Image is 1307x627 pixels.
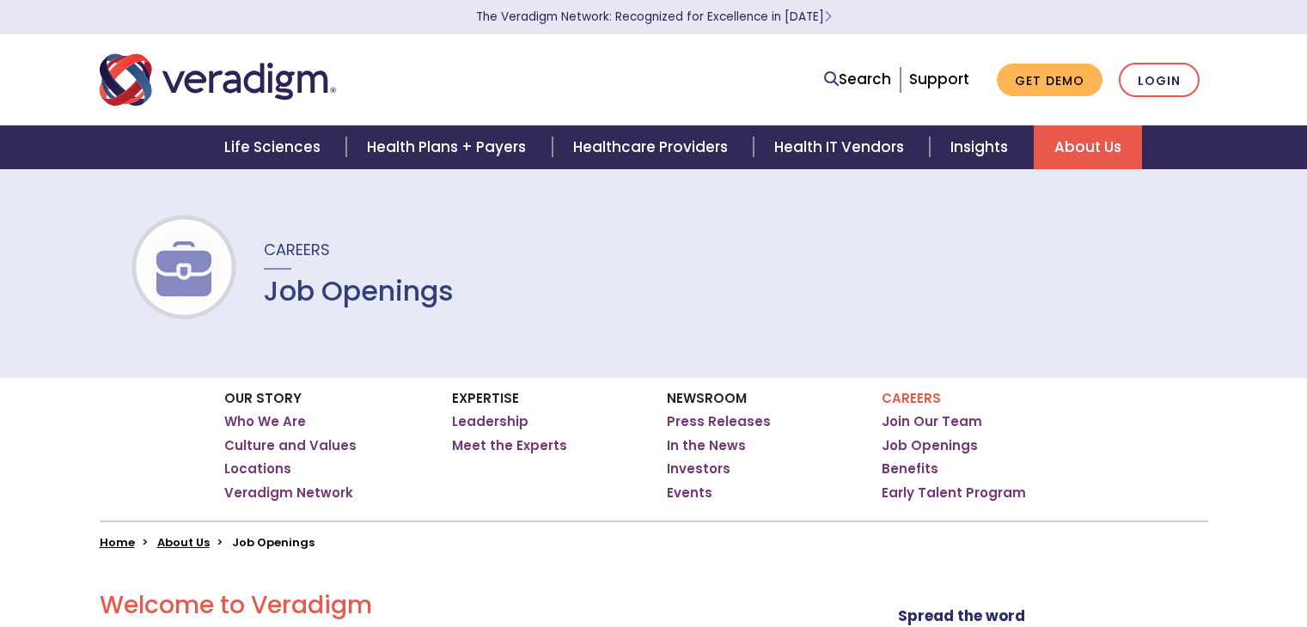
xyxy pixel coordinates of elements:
a: About Us [157,534,210,551]
a: Life Sciences [204,125,346,169]
span: Careers [264,239,330,260]
img: Veradigm logo [100,52,336,108]
a: Get Demo [997,64,1102,97]
a: Health IT Vendors [754,125,930,169]
a: The Veradigm Network: Recognized for Excellence in [DATE]Learn More [476,9,832,25]
a: Culture and Values [224,437,357,454]
a: Early Talent Program [882,484,1026,502]
a: Support [909,69,969,89]
a: Healthcare Providers [553,125,754,169]
a: About Us [1034,125,1142,169]
span: Learn More [824,9,832,25]
a: Join Our Team [882,413,982,430]
a: Search [824,68,891,91]
a: Login [1119,63,1200,98]
a: Events [667,484,712,502]
h2: Welcome to Veradigm [100,591,802,620]
a: Press Releases [667,413,771,430]
a: Who We Are [224,413,306,430]
h1: Job Openings [264,275,454,307]
strong: Spread the word [898,606,1025,626]
a: Benefits [882,460,938,478]
a: Health Plans + Payers [346,125,552,169]
a: Investors [667,460,730,478]
a: Veradigm Network [224,484,353,502]
a: Home [100,534,135,551]
a: In the News [667,437,746,454]
a: Insights [930,125,1034,169]
a: Job Openings [882,437,978,454]
a: Meet the Experts [452,437,567,454]
a: Leadership [452,413,528,430]
a: Locations [224,460,291,478]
